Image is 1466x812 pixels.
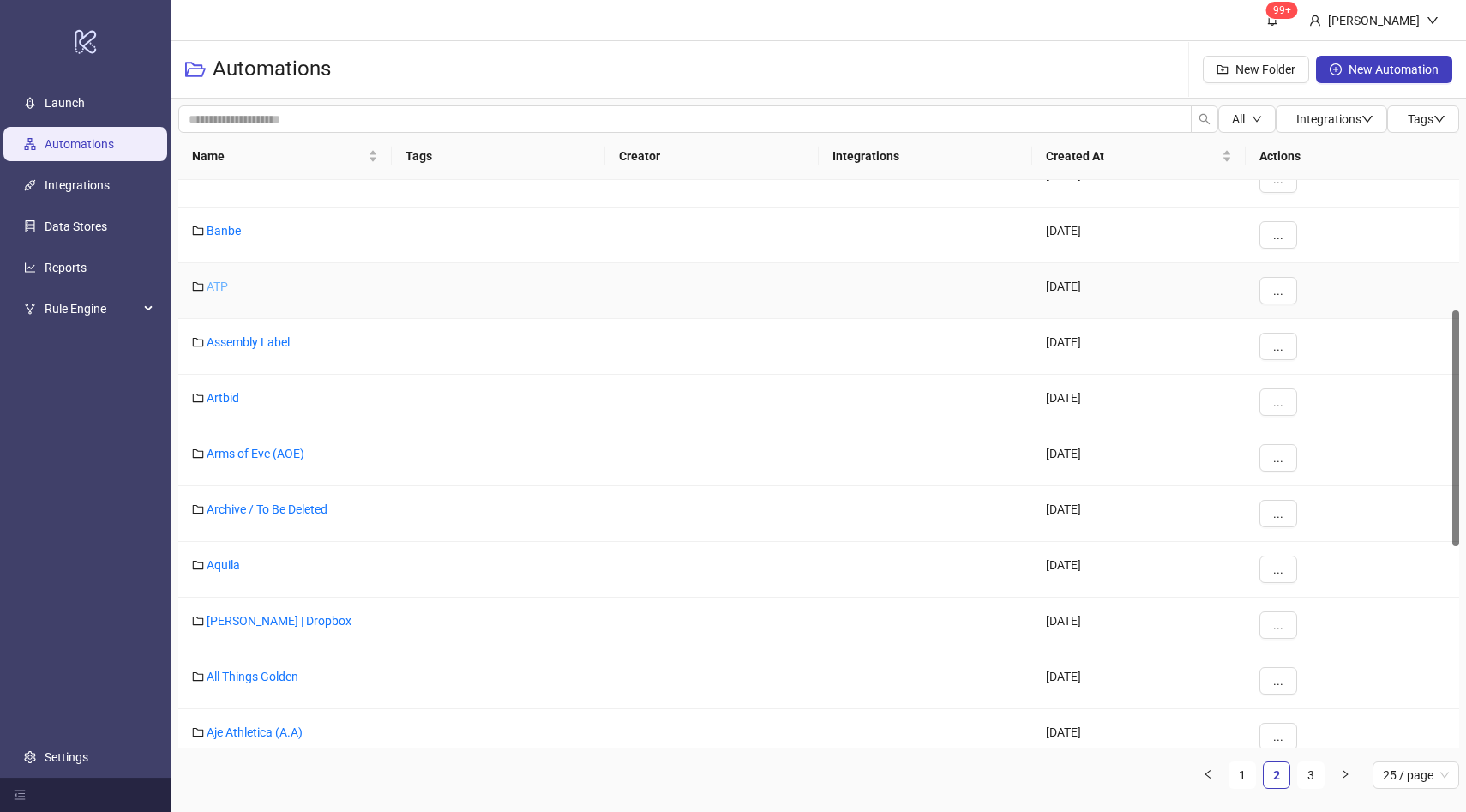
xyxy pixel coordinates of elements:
span: folder [192,336,204,348]
span: down [1361,113,1373,125]
span: ... [1273,395,1283,409]
span: folder-add [1217,63,1229,75]
li: Previous Page [1194,761,1222,789]
li: 2 [1263,761,1290,789]
button: ... [1259,333,1297,360]
div: [DATE] [1032,152,1246,208]
div: [DATE] [1032,598,1246,653]
span: bell [1266,14,1278,26]
a: Data Stores [45,220,107,233]
button: ... [1259,500,1297,527]
span: folder [192,448,204,460]
span: ... [1273,730,1283,743]
button: ... [1259,277,1297,304]
span: ... [1273,507,1283,520]
span: Created At [1046,147,1218,165]
li: 3 [1297,761,1325,789]
span: ... [1273,451,1283,465]
a: Artbid [207,391,239,405]
a: Aje Athletica (A.A) [207,725,303,739]
span: plus-circle [1330,63,1342,75]
a: Settings [45,750,88,764]
button: New Automation [1316,56,1452,83]
span: Rule Engine [45,292,139,326]
span: New Folder [1235,63,1295,76]
div: [DATE] [1032,653,1246,709]
a: All Things Golden [207,670,298,683]
span: folder [192,503,204,515]
span: down [1252,114,1262,124]
span: ... [1273,284,1283,298]
span: ... [1273,340,1283,353]
span: user [1309,15,1321,27]
a: Reports [45,261,87,274]
button: ... [1259,667,1297,695]
li: Next Page [1331,761,1359,789]
a: Integrations [45,178,110,192]
span: search [1199,113,1211,125]
div: [DATE] [1032,208,1246,263]
button: left [1194,761,1222,789]
li: 1 [1229,761,1256,789]
span: down [1427,15,1439,27]
button: New Folder [1203,56,1309,83]
a: [PERSON_NAME] | Dropbox [207,614,351,628]
span: ... [1273,228,1283,242]
a: Arms of Eve (AOE) [207,447,304,460]
button: ... [1259,388,1297,416]
a: Automations [45,137,114,151]
span: folder-open [185,59,206,80]
button: Integrationsdown [1276,105,1387,133]
button: Alldown [1218,105,1276,133]
span: folder [192,280,204,292]
th: Name [178,133,392,180]
div: [DATE] [1032,319,1246,375]
button: ... [1259,556,1297,583]
div: [DATE] [1032,542,1246,598]
a: Assembly Label [207,335,290,349]
a: 3 [1298,762,1324,788]
a: ATP [207,280,228,293]
span: menu-fold [14,789,26,801]
span: Tags [1408,112,1445,126]
th: Actions [1246,133,1459,180]
span: folder [192,671,204,683]
h3: Automations [213,56,331,83]
div: [DATE] [1032,430,1246,486]
span: ... [1273,674,1283,688]
span: Name [192,147,364,165]
button: ... [1259,723,1297,750]
th: Integrations [819,133,1032,180]
a: Aquila [207,558,240,572]
span: All [1232,112,1245,126]
a: Banbe [207,224,241,238]
span: Integrations [1296,112,1373,126]
div: Page Size [1373,761,1459,789]
th: Creator [605,133,819,180]
span: folder [192,615,204,627]
button: Tagsdown [1387,105,1459,133]
button: right [1331,761,1359,789]
div: [DATE] [1032,263,1246,319]
th: Created At [1032,133,1246,180]
span: down [1433,113,1445,125]
sup: 1683 [1266,2,1298,19]
a: Launch [45,96,85,110]
button: ... [1259,221,1297,249]
span: fork [24,303,36,315]
div: [PERSON_NAME] [1321,11,1427,30]
span: New Automation [1349,63,1439,76]
span: 25 / page [1383,762,1449,788]
span: folder [192,392,204,404]
button: ... [1259,611,1297,639]
div: [DATE] [1032,375,1246,430]
span: folder [192,225,204,237]
div: [DATE] [1032,709,1246,765]
span: left [1203,769,1213,779]
a: 1 [1229,762,1255,788]
div: [DATE] [1032,486,1246,542]
span: ... [1273,562,1283,576]
a: 2 [1264,762,1289,788]
button: ... [1259,444,1297,472]
a: Archive / To Be Deleted [207,502,327,516]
